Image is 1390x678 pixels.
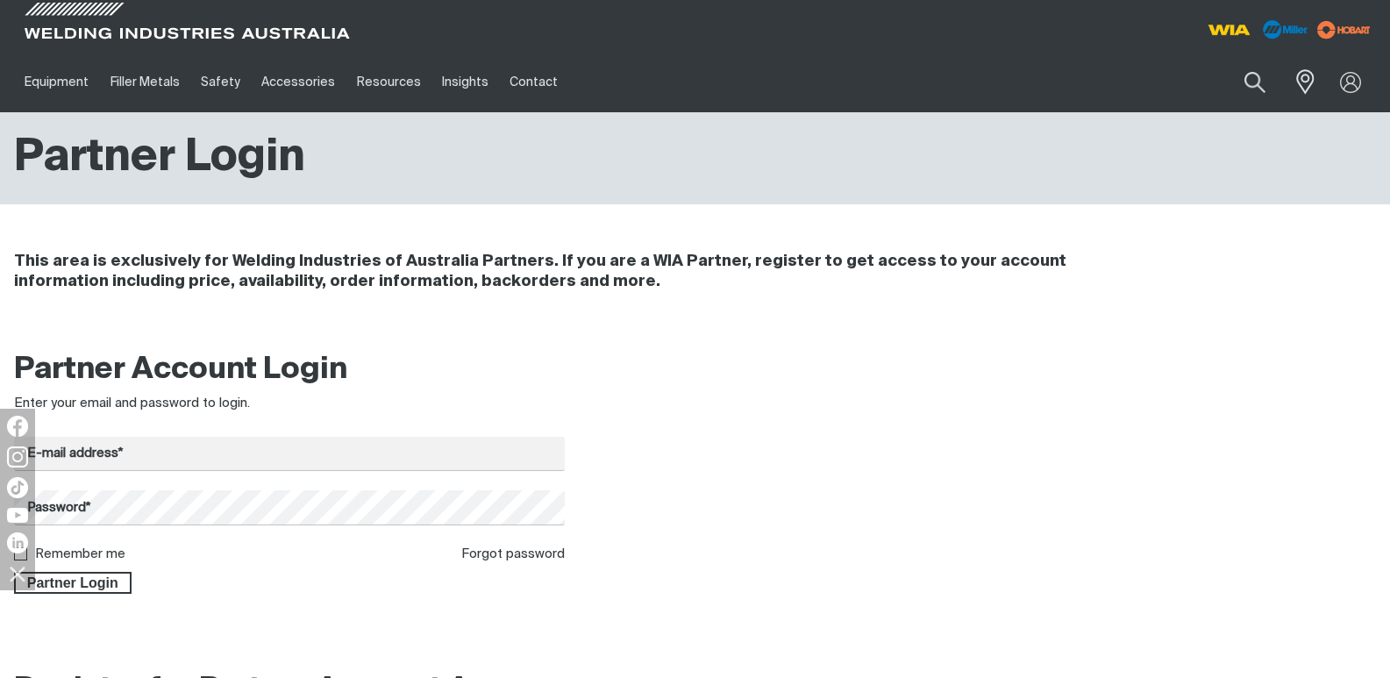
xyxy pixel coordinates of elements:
[99,52,189,112] a: Filler Metals
[7,416,28,437] img: Facebook
[35,547,125,560] label: Remember me
[14,252,1144,292] h4: This area is exclusively for Welding Industries of Australia Partners. If you are a WIA Partner, ...
[251,52,346,112] a: Accessories
[14,52,99,112] a: Equipment
[190,52,251,112] a: Safety
[7,532,28,553] img: LinkedIn
[14,52,1036,112] nav: Main
[14,351,565,389] h2: Partner Account Login
[16,572,130,595] span: Partner Login
[1225,61,1285,103] button: Search products
[499,52,568,112] a: Contact
[431,52,499,112] a: Insights
[14,394,565,414] div: Enter your email and password to login.
[346,52,431,112] a: Resources
[1203,61,1285,103] input: Product name or item number...
[7,477,28,498] img: TikTok
[3,559,32,589] img: hide socials
[7,508,28,523] img: YouTube
[1312,17,1376,43] img: miller
[14,130,305,187] h1: Partner Login
[7,446,28,467] img: Instagram
[14,572,132,595] button: Partner Login
[461,547,565,560] a: Forgot password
